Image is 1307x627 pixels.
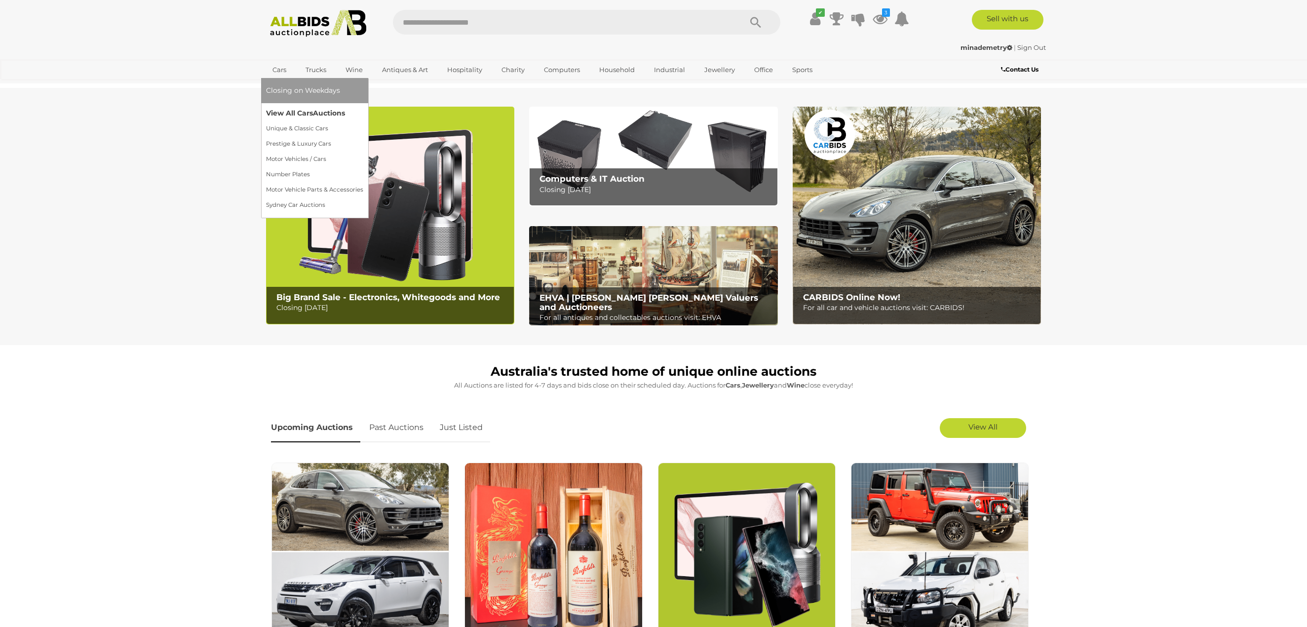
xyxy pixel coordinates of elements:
strong: Cars [726,381,740,389]
a: ✔ [807,10,822,28]
a: Sign Out [1017,43,1046,51]
img: Allbids.com.au [265,10,372,37]
b: Big Brand Sale - Electronics, Whitegoods and More [276,292,500,302]
a: Office [748,62,779,78]
img: EHVA | Evans Hastings Valuers and Auctioneers [529,226,777,326]
a: EHVA | Evans Hastings Valuers and Auctioneers EHVA | [PERSON_NAME] [PERSON_NAME] Valuers and Auct... [529,226,777,326]
p: All Auctions are listed for 4-7 days and bids close on their scheduled day. Auctions for , and cl... [271,380,1036,391]
strong: Wine [787,381,805,389]
a: Wine [339,62,369,78]
b: EHVA | [PERSON_NAME] [PERSON_NAME] Valuers and Auctioneers [539,293,758,312]
a: Sell with us [972,10,1043,30]
strong: Jewellery [742,381,774,389]
span: | [1014,43,1016,51]
b: Computers & IT Auction [539,174,645,184]
a: Computers & IT Auction Computers & IT Auction Closing [DATE] [529,107,777,206]
p: For all car and vehicle auctions visit: CARBIDS! [803,302,1036,314]
a: CARBIDS Online Now! CARBIDS Online Now! For all car and vehicle auctions visit: CARBIDS! [793,107,1041,324]
a: Past Auctions [362,413,431,442]
p: Closing [DATE] [276,302,509,314]
a: 3 [873,10,887,28]
button: Search [731,10,780,35]
img: Big Brand Sale - Electronics, Whitegoods and More [266,107,514,324]
a: Antiques & Art [376,62,434,78]
a: Charity [495,62,531,78]
b: Contact Us [1001,66,1038,73]
i: ✔ [816,8,825,17]
a: Upcoming Auctions [271,413,360,442]
a: Trucks [299,62,333,78]
a: Hospitality [441,62,489,78]
i: 3 [882,8,890,17]
a: View All [940,418,1026,438]
a: Computers [538,62,586,78]
a: Cars [266,62,293,78]
a: Contact Us [1001,64,1041,75]
a: Just Listed [432,413,490,442]
img: CARBIDS Online Now! [793,107,1041,324]
h1: Australia's trusted home of unique online auctions [271,365,1036,379]
span: View All [968,422,998,431]
p: For all antiques and collectables auctions visit: EHVA [539,312,772,324]
a: minademetry [961,43,1014,51]
a: Household [593,62,641,78]
a: Sports [786,62,819,78]
p: Closing [DATE] [539,184,772,196]
img: Computers & IT Auction [529,107,777,206]
strong: minademetry [961,43,1012,51]
a: Industrial [648,62,692,78]
b: CARBIDS Online Now! [803,292,900,302]
a: Big Brand Sale - Electronics, Whitegoods and More Big Brand Sale - Electronics, Whitegoods and Mo... [266,107,514,324]
a: Jewellery [698,62,741,78]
